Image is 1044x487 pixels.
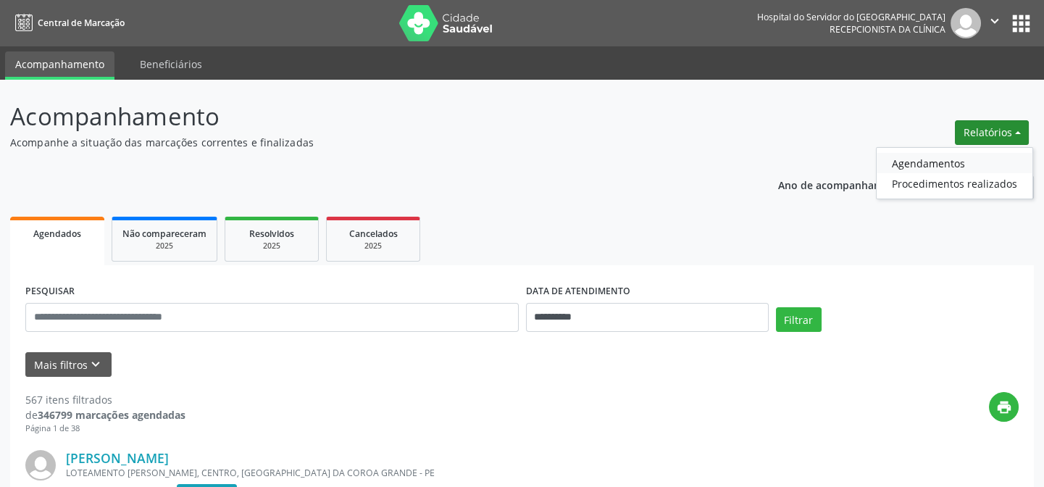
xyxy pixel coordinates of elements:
img: img [951,8,981,38]
p: Ano de acompanhamento [778,175,906,193]
span: Recepcionista da clínica [830,23,945,36]
div: LOTEAMENTO [PERSON_NAME], CENTRO, [GEOGRAPHIC_DATA] DA COROA GRANDE - PE [66,467,801,479]
div: Hospital do Servidor do [GEOGRAPHIC_DATA] [757,11,945,23]
a: Beneficiários [130,51,212,77]
span: Cancelados [349,228,398,240]
a: Procedimentos realizados [877,173,1032,193]
span: Não compareceram [122,228,206,240]
span: Resolvidos [249,228,294,240]
div: Página 1 de 38 [25,423,185,435]
button:  [981,8,1008,38]
i:  [987,13,1003,29]
button: print [989,392,1019,422]
label: PESQUISAR [25,280,75,303]
a: Agendamentos [877,153,1032,173]
ul: Relatórios [876,147,1033,199]
button: apps [1008,11,1034,36]
div: 2025 [122,241,206,251]
div: de [25,407,185,423]
button: Filtrar [776,307,822,332]
div: 2025 [337,241,409,251]
p: Acompanhamento [10,99,727,135]
i: keyboard_arrow_down [88,357,104,372]
span: Agendados [33,228,81,240]
button: Mais filtroskeyboard_arrow_down [25,352,112,378]
button: Relatórios [955,120,1029,145]
a: [PERSON_NAME] [66,450,169,466]
p: Acompanhe a situação das marcações correntes e finalizadas [10,135,727,150]
strong: 346799 marcações agendadas [38,408,185,422]
label: DATA DE ATENDIMENTO [526,280,630,303]
span: Central de Marcação [38,17,125,29]
a: Acompanhamento [5,51,114,80]
div: 567 itens filtrados [25,392,185,407]
a: Central de Marcação [10,11,125,35]
img: img [25,450,56,480]
div: 2025 [235,241,308,251]
i: print [996,399,1012,415]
